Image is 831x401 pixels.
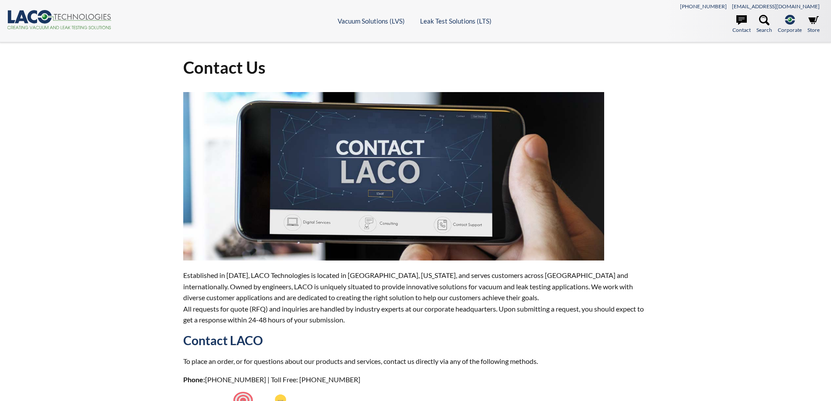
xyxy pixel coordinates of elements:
a: [EMAIL_ADDRESS][DOMAIN_NAME] [732,3,820,10]
p: [PHONE_NUMBER] | Toll Free: [PHONE_NUMBER] [183,374,648,385]
p: Established in [DATE], LACO Technologies is located in [GEOGRAPHIC_DATA], [US_STATE], and serves ... [183,270,648,326]
p: To place an order, or for questions about our products and services, contact us directly via any ... [183,356,648,367]
a: Store [807,15,820,34]
img: ContactUs.jpg [183,92,604,260]
a: [PHONE_NUMBER] [680,3,727,10]
span: Corporate [778,26,802,34]
strong: Phone: [183,375,205,384]
a: Contact [732,15,751,34]
a: Search [756,15,772,34]
h1: Contact Us [183,57,648,78]
a: Vacuum Solutions (LVS) [338,17,405,25]
strong: Contact LACO [183,333,263,348]
a: Leak Test Solutions (LTS) [420,17,492,25]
